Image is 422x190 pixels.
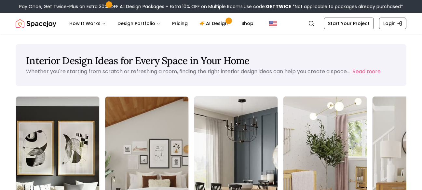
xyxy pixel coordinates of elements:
[19,3,403,10] div: Pay Once, Get Twice-Plus an Extra 30% OFF All Design Packages + Extra 10% OFF on Multiple Rooms.
[324,18,374,29] a: Start Your Project
[352,68,381,75] button: Read more
[16,13,406,34] nav: Global
[194,17,235,30] a: AI Design
[16,17,56,30] a: Spacejoy
[236,17,259,30] a: Shop
[379,18,406,29] a: Login
[266,3,291,10] b: GETTWICE
[291,3,403,10] span: *Not applicable to packages already purchased*
[112,17,166,30] button: Design Portfolio
[167,17,193,30] a: Pricing
[16,17,56,30] img: Spacejoy Logo
[26,55,396,66] h1: Interior Design Ideas for Every Space in Your Home
[269,20,277,27] img: United States
[244,3,291,10] span: Use code:
[64,17,259,30] nav: Main
[26,68,350,75] p: Whether you're starting from scratch or refreshing a room, finding the right interior design idea...
[64,17,111,30] button: How It Works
